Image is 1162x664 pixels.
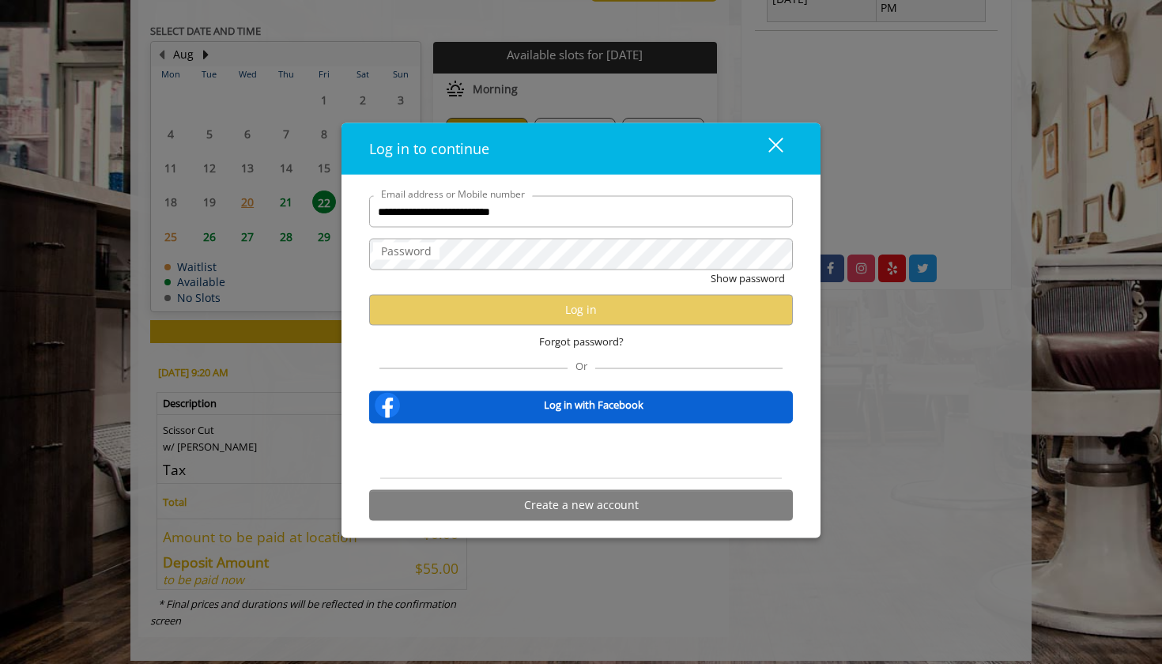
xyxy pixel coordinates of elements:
[739,132,793,164] button: close dialog
[539,333,624,349] span: Forgot password?
[508,433,654,468] div: Sign in with Google. Opens in new tab
[369,196,793,228] input: Email address or Mobile number
[750,137,782,160] div: close dialog
[500,433,662,468] iframe: Sign in with Google Button
[369,294,793,325] button: Log in
[372,389,403,421] img: facebook-logo
[568,358,595,372] span: Or
[369,139,489,158] span: Log in to continue
[711,270,785,287] button: Show password
[544,397,643,413] b: Log in with Facebook
[373,187,533,202] label: Email address or Mobile number
[369,239,793,270] input: Password
[369,489,793,520] button: Create a new account
[373,243,440,260] label: Password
